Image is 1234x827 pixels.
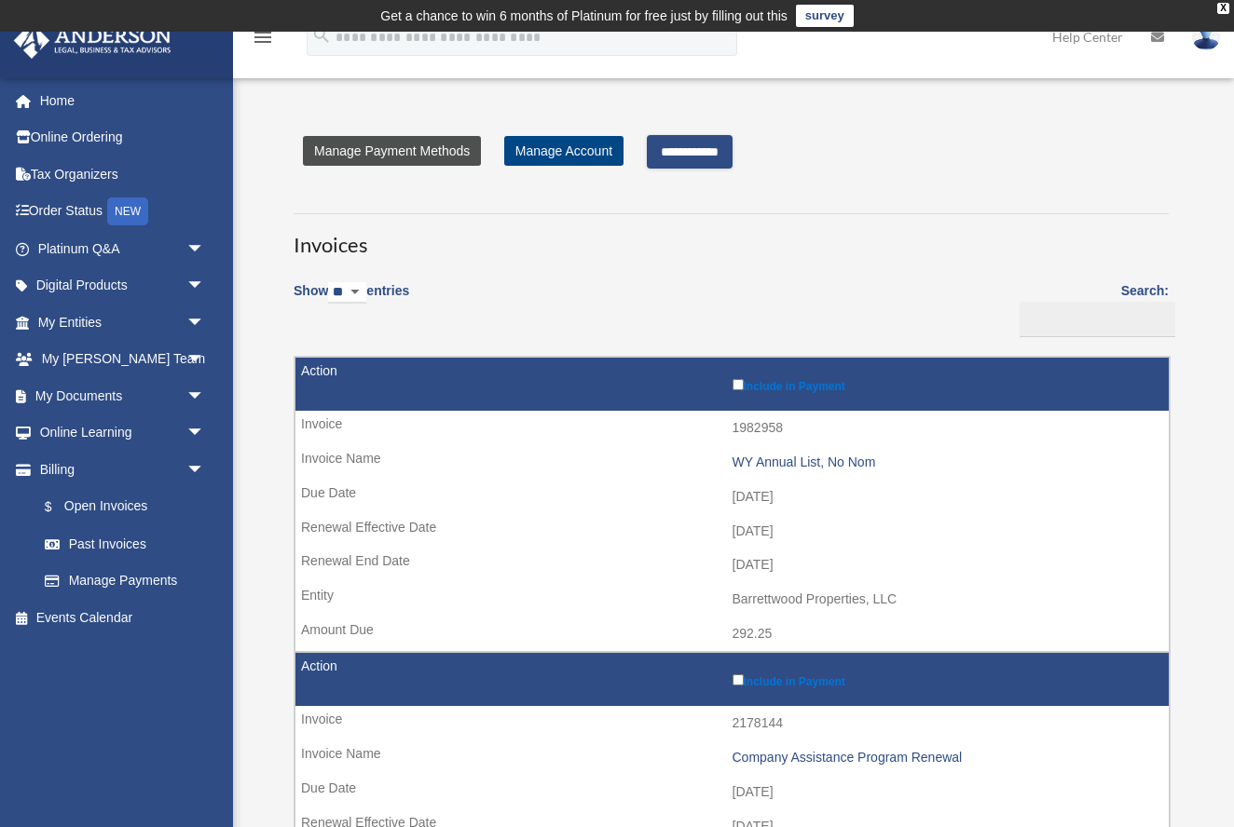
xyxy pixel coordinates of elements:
label: Include in Payment [733,671,1160,688]
div: Get a chance to win 6 months of Platinum for free just by filling out this [380,5,788,27]
div: WY Annual List, No Nom [733,454,1160,470]
a: Platinum Q&Aarrow_drop_down [13,230,233,267]
span: arrow_drop_down [186,414,224,453]
a: Home [13,82,233,119]
div: NEW [107,197,148,225]
a: survey [796,5,854,27]
td: 292.25 [295,617,1169,652]
td: [DATE] [295,548,1169,583]
span: arrow_drop_down [186,304,224,342]
span: arrow_drop_down [186,377,224,415]
td: 2178144 [295,706,1169,741]
span: arrow_drop_down [186,451,224,489]
input: Include in Payment [733,674,744,685]
a: Online Learningarrow_drop_down [13,414,233,452]
a: Order StatusNEW [13,193,233,231]
td: [DATE] [295,514,1169,549]
a: Manage Account [504,136,624,166]
span: $ [55,495,64,519]
label: Show entries [294,279,409,322]
label: Include in Payment [733,375,1160,393]
a: Events Calendar [13,599,233,636]
i: search [311,25,332,46]
input: Include in Payment [733,379,744,390]
label: Search: [1013,279,1169,337]
div: close [1217,3,1229,14]
h3: Invoices [294,213,1169,260]
img: Anderson Advisors Platinum Portal [8,22,177,59]
span: arrow_drop_down [186,230,224,268]
a: Billingarrow_drop_down [13,451,224,488]
a: Tax Organizers [13,156,233,193]
td: [DATE] [295,480,1169,515]
td: Barrettwood Properties, LLC [295,582,1169,617]
a: My Documentsarrow_drop_down [13,377,233,414]
a: Manage Payments [26,563,224,600]
a: Digital Productsarrow_drop_down [13,267,233,305]
td: [DATE] [295,775,1169,810]
a: menu [252,33,274,48]
input: Search: [1020,302,1175,337]
span: arrow_drop_down [186,267,224,305]
a: $Open Invoices [26,488,214,526]
div: Company Assistance Program Renewal [733,750,1160,766]
select: Showentries [328,282,366,304]
td: 1982958 [295,411,1169,446]
a: Past Invoices [26,525,224,563]
a: My [PERSON_NAME] Teamarrow_drop_down [13,341,233,378]
img: User Pic [1192,23,1220,50]
a: Online Ordering [13,119,233,156]
span: arrow_drop_down [186,341,224,379]
a: My Entitiesarrow_drop_down [13,304,233,341]
i: menu [252,26,274,48]
a: Manage Payment Methods [303,136,481,166]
